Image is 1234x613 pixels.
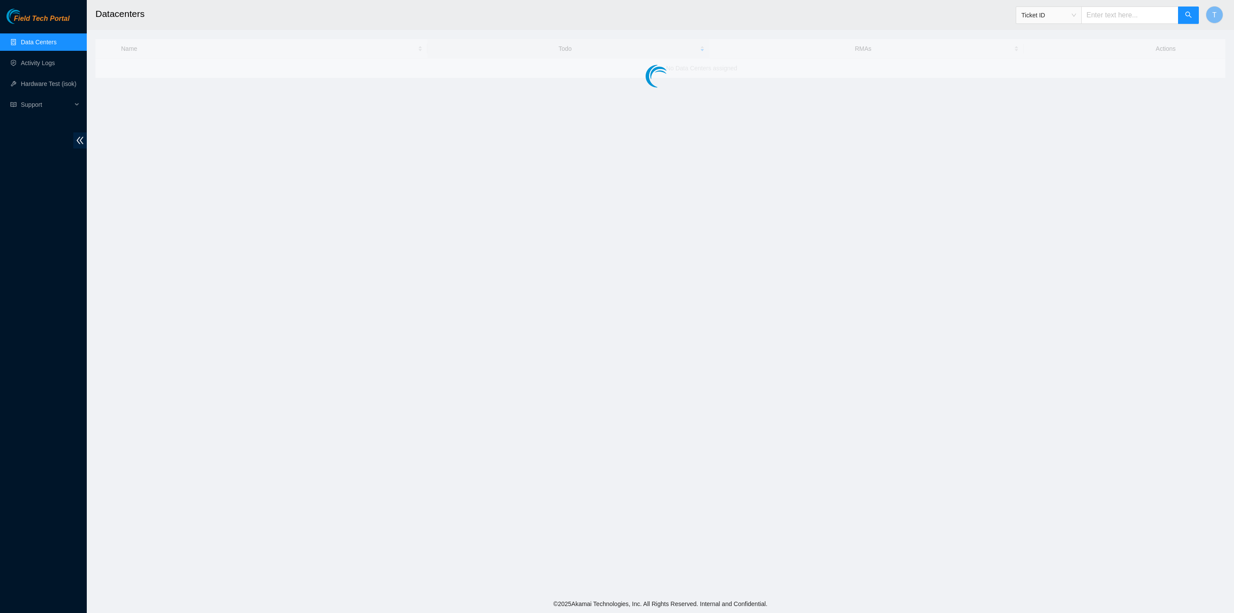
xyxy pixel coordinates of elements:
[21,39,56,46] a: Data Centers
[1185,11,1192,20] span: search
[87,595,1234,613] footer: © 2025 Akamai Technologies, Inc. All Rights Reserved. Internal and Confidential.
[1081,7,1178,24] input: Enter text here...
[7,16,69,27] a: Akamai TechnologiesField Tech Portal
[1212,10,1217,20] span: T
[21,96,72,113] span: Support
[7,9,44,24] img: Akamai Technologies
[21,59,55,66] a: Activity Logs
[1206,6,1223,23] button: T
[14,15,69,23] span: Field Tech Portal
[1021,9,1076,22] span: Ticket ID
[10,102,16,108] span: read
[21,80,76,87] a: Hardware Test (isok)
[73,132,87,148] span: double-left
[1178,7,1199,24] button: search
